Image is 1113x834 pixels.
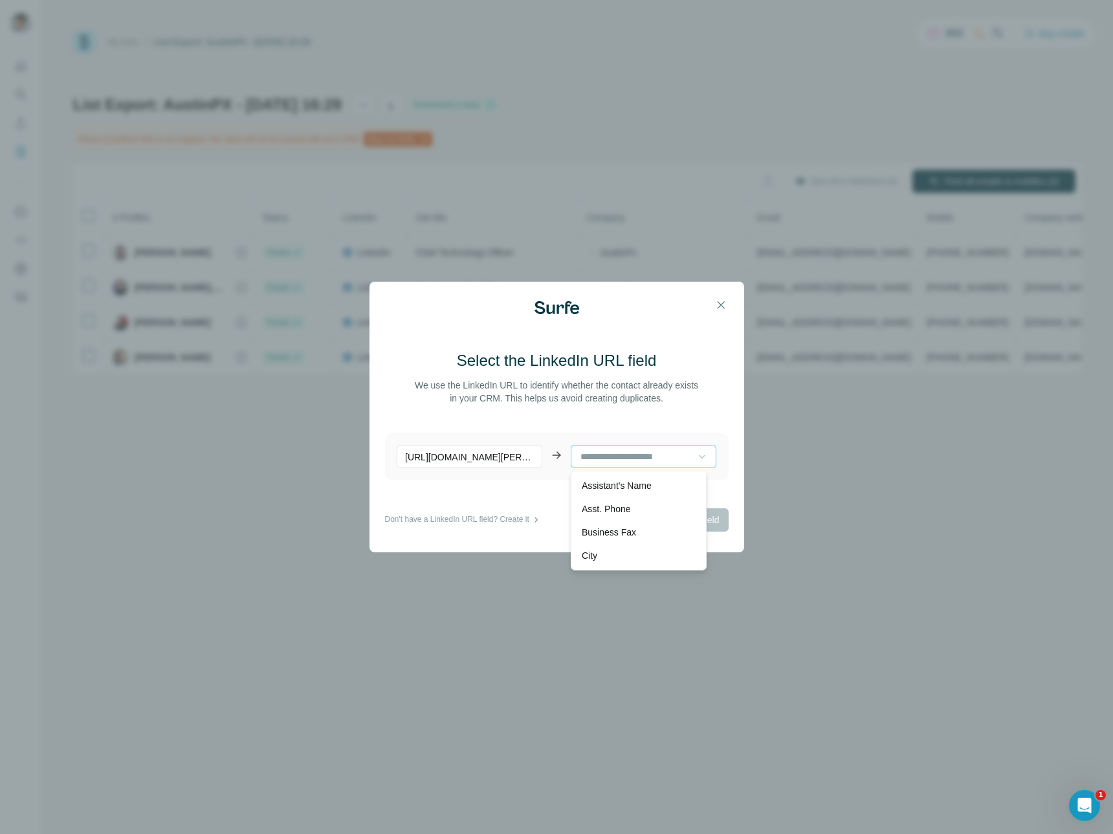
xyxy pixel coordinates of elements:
[534,301,579,315] img: Surfe Logo
[582,502,631,515] p: Asst. Phone
[457,350,657,371] h3: Select the LinkedIn URL field
[582,549,597,562] p: City
[397,445,542,468] p: [URL][DOMAIN_NAME][PERSON_NAME]
[1096,790,1106,800] span: 1
[582,526,636,539] p: Business Fax
[385,513,529,526] p: Don't have a LinkedIn URL field? Create it
[1069,790,1100,821] iframe: Intercom live chat
[582,479,652,492] p: Assistant's Name
[413,379,701,405] p: We use the LinkedIn URL to identify whether the contact already exists in your CRM. This helps us...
